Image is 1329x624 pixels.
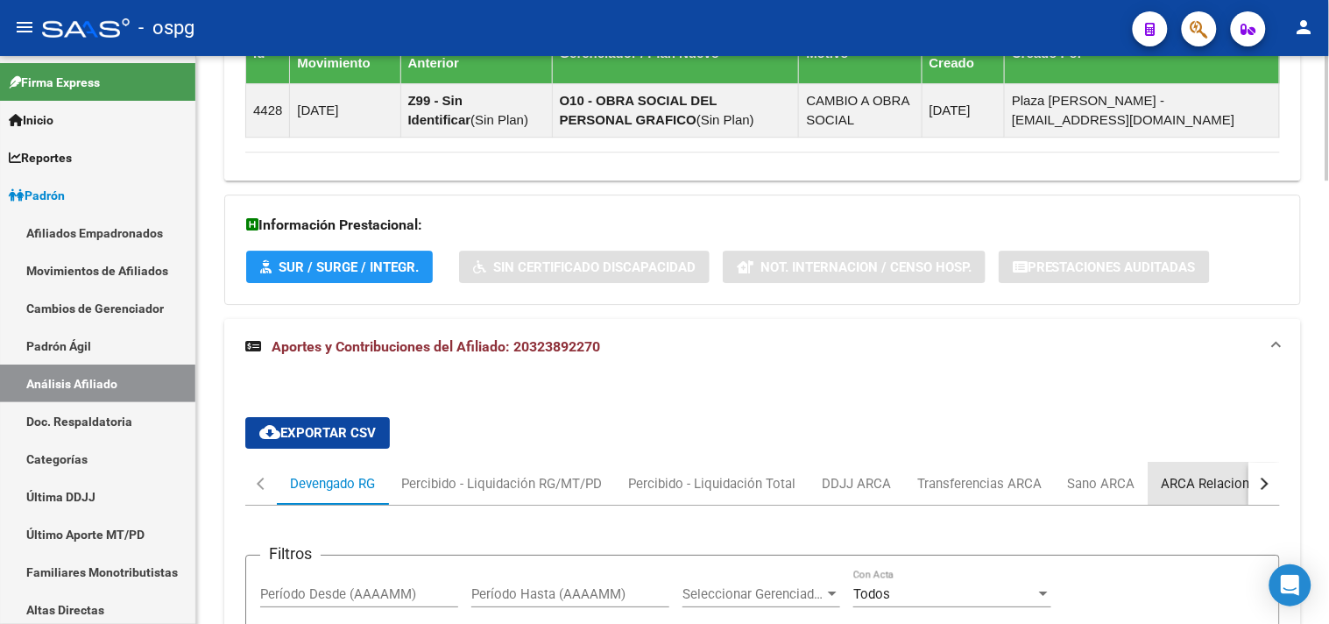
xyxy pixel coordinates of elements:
[560,93,718,127] strong: O10 - OBRA SOCIAL DEL PERSONAL GRAFICO
[701,112,750,127] span: Sin Plan
[290,83,400,137] td: [DATE]
[760,259,972,275] span: Not. Internacion / Censo Hosp.
[14,17,35,38] mat-icon: menu
[822,474,891,493] div: DDJJ ARCA
[1269,564,1311,606] div: Open Intercom Messenger
[279,259,419,275] span: SUR / SURGE / INTEGR.
[853,586,890,602] span: Todos
[1294,17,1315,38] mat-icon: person
[682,586,824,602] span: Seleccionar Gerenciador
[290,474,375,493] div: Devengado RG
[9,186,65,205] span: Padrón
[9,110,53,130] span: Inicio
[799,83,922,137] td: CAMBIO A OBRA SOCIAL
[246,213,1279,238] h3: Información Prestacional:
[259,425,376,441] span: Exportar CSV
[246,251,433,283] button: SUR / SURGE / INTEGR.
[475,112,524,127] span: Sin Plan
[260,542,321,566] h3: Filtros
[723,251,986,283] button: Not. Internacion / Censo Hosp.
[1028,259,1196,275] span: Prestaciones Auditadas
[224,319,1301,375] mat-expansion-panel-header: Aportes y Contribuciones del Afiliado: 20323892270
[628,474,795,493] div: Percibido - Liquidación Total
[917,474,1042,493] div: Transferencias ARCA
[493,259,696,275] span: Sin Certificado Discapacidad
[259,422,280,443] mat-icon: cloud_download
[138,9,194,47] span: - ospg
[9,73,100,92] span: Firma Express
[272,338,600,355] span: Aportes y Contribuciones del Afiliado: 20323892270
[400,83,552,137] td: ( )
[1162,474,1325,493] div: ARCA Relaciones Laborales
[459,251,710,283] button: Sin Certificado Discapacidad
[1068,474,1135,493] div: Sano ARCA
[245,417,390,449] button: Exportar CSV
[246,83,290,137] td: 4428
[1005,83,1280,137] td: Plaza [PERSON_NAME] - [EMAIL_ADDRESS][DOMAIN_NAME]
[552,83,799,137] td: ( )
[408,93,471,127] strong: Z99 - Sin Identificar
[9,148,72,167] span: Reportes
[922,83,1005,137] td: [DATE]
[401,474,602,493] div: Percibido - Liquidación RG/MT/PD
[999,251,1210,283] button: Prestaciones Auditadas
